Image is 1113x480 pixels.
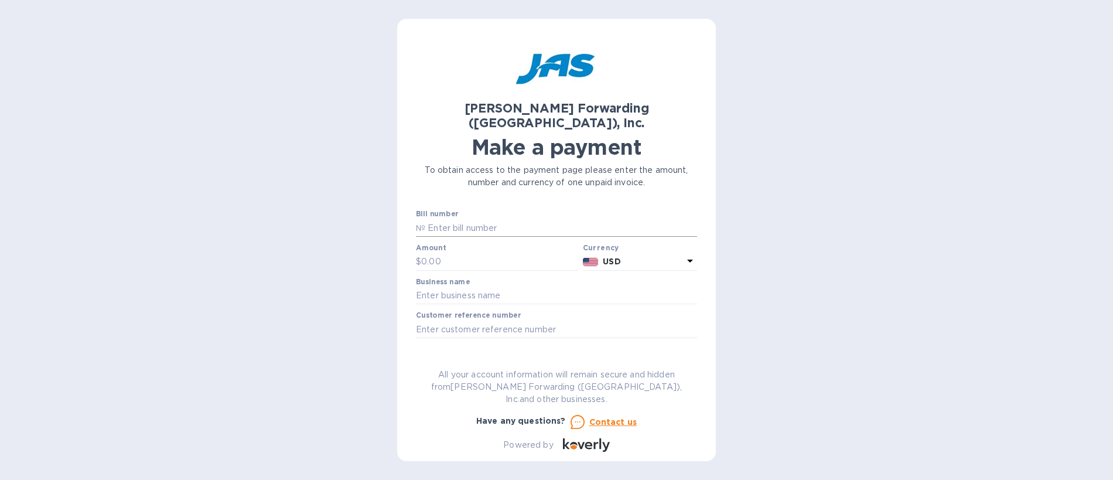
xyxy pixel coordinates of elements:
[421,253,578,271] input: 0.00
[416,278,470,285] label: Business name
[416,369,697,406] p: All your account information will remain secure and hidden from [PERSON_NAME] Forwarding ([GEOGRA...
[416,135,697,159] h1: Make a payment
[416,256,421,268] p: $
[416,321,697,338] input: Enter customer reference number
[425,219,697,237] input: Enter bill number
[476,416,566,425] b: Have any questions?
[583,243,619,252] b: Currency
[416,164,697,189] p: To obtain access to the payment page please enter the amount, number and currency of one unpaid i...
[416,222,425,234] p: №
[416,312,521,319] label: Customer reference number
[416,244,446,251] label: Amount
[603,257,620,266] b: USD
[416,211,458,218] label: Bill number
[589,417,637,427] u: Contact us
[583,258,599,266] img: USD
[465,101,649,130] b: [PERSON_NAME] Forwarding ([GEOGRAPHIC_DATA]), Inc.
[416,287,697,305] input: Enter business name
[503,439,553,451] p: Powered by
